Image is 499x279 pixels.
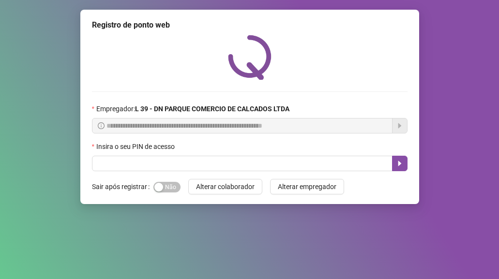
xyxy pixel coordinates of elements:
span: Alterar colaborador [196,181,255,192]
strong: L 39 - DN PARQUE COMERCIO DE CALCADOS LTDA [135,105,289,113]
span: Empregador : [96,103,289,114]
div: Registro de ponto web [92,19,408,31]
span: info-circle [98,122,105,129]
span: caret-right [396,160,404,167]
button: Alterar colaborador [188,179,262,194]
label: Insira o seu PIN de acesso [92,141,181,152]
img: QRPoint [228,35,272,80]
label: Sair após registrar [92,179,153,194]
span: Alterar empregador [278,181,336,192]
button: Alterar empregador [270,179,344,194]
